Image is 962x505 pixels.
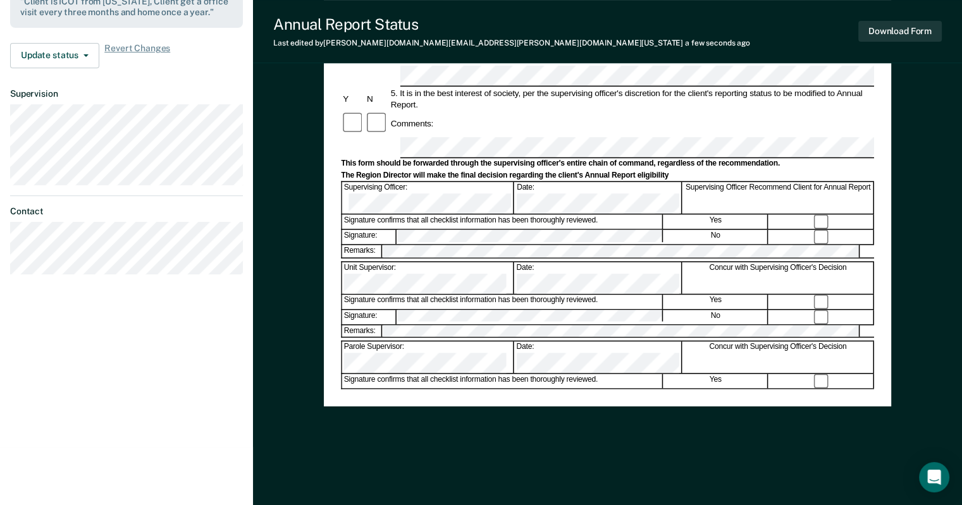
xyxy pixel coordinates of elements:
[10,206,243,217] dt: Contact
[389,118,435,130] div: Comments:
[342,325,383,337] div: Remarks:
[342,215,663,229] div: Signature confirms that all checklist information has been thoroughly reviewed.
[919,462,949,492] div: Open Intercom Messenger
[273,39,750,47] div: Last edited by [PERSON_NAME][DOMAIN_NAME][EMAIL_ADDRESS][PERSON_NAME][DOMAIN_NAME][US_STATE]
[10,43,99,68] button: Update status
[515,262,682,293] div: Date:
[342,310,397,324] div: Signature:
[663,310,768,324] div: No
[663,215,768,229] div: Yes
[663,374,768,389] div: Yes
[342,245,383,257] div: Remarks:
[342,262,514,293] div: Unit Supervisor:
[682,342,874,374] div: Concur with Supervising Officer's Decision
[685,39,750,47] span: a few seconds ago
[389,88,874,111] div: 5. It is in the best interest of society, per the supervising officer's discretion for the client...
[663,295,768,309] div: Yes
[342,374,663,389] div: Signature confirms that all checklist information has been thoroughly reviewed.
[341,94,365,105] div: Y
[342,295,663,309] div: Signature confirms that all checklist information has been thoroughly reviewed.
[10,88,243,99] dt: Supervision
[515,182,682,214] div: Date:
[341,159,874,169] div: This form should be forwarded through the supervising officer's entire chain of command, regardle...
[682,262,874,293] div: Concur with Supervising Officer's Decision
[858,21,942,42] button: Download Form
[273,15,750,33] div: Annual Report Status
[342,230,397,245] div: Signature:
[683,182,874,214] div: Supervising Officer Recommend Client for Annual Report
[515,342,682,374] div: Date:
[342,342,514,374] div: Parole Supervisor:
[342,182,514,214] div: Supervising Officer:
[104,43,170,68] span: Revert Changes
[663,230,768,245] div: No
[365,94,389,105] div: N
[341,170,874,180] div: The Region Director will make the final decision regarding the client's Annual Report eligibility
